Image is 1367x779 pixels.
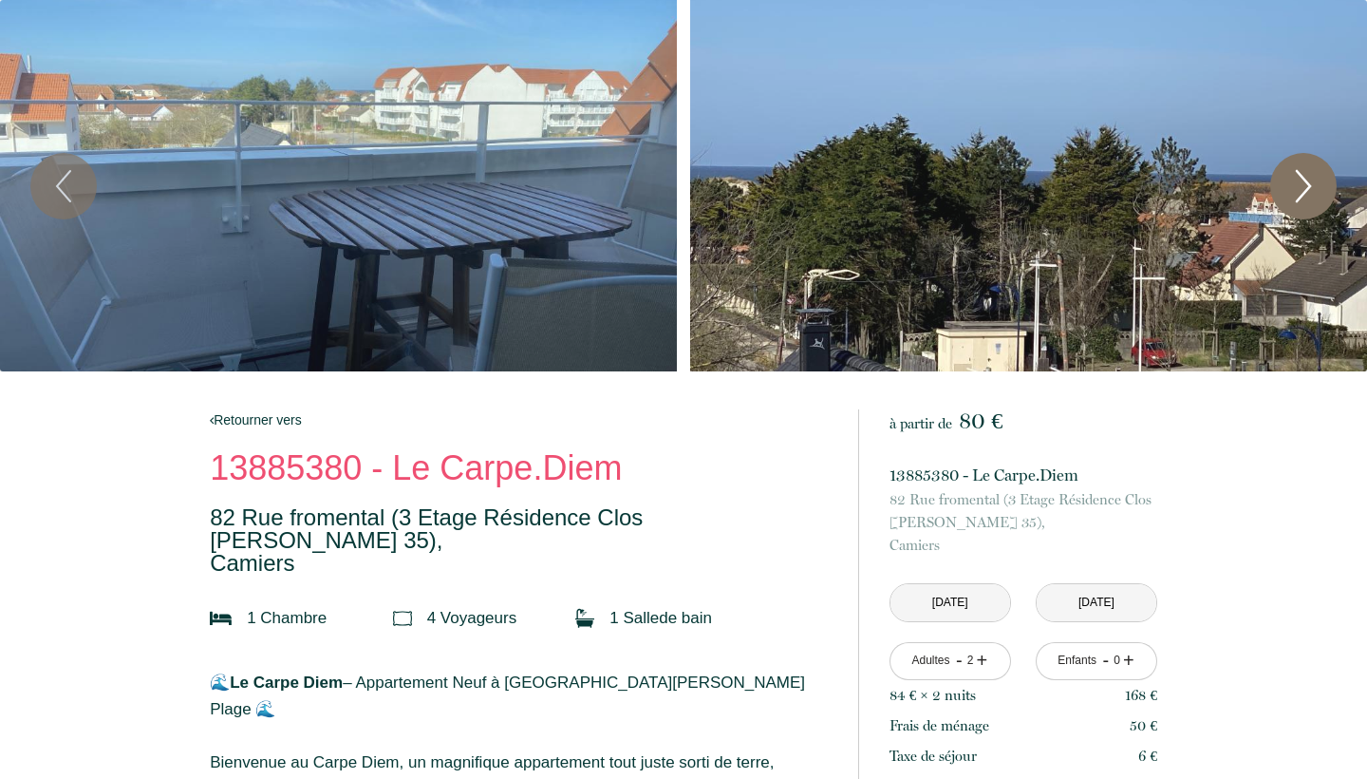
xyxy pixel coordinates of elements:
[1125,684,1157,707] p: 168 €
[956,646,963,675] a: -
[889,714,989,737] p: Frais de ménage
[1270,153,1337,219] button: Next
[1037,584,1156,621] input: Départ
[970,687,976,704] span: s
[1138,745,1157,768] p: 6 €
[1058,652,1096,670] div: Enfants
[977,646,988,675] a: +
[959,408,1002,434] span: 80 €
[1102,646,1109,675] a: -
[1112,652,1121,670] div: 0
[30,153,97,219] button: Previous
[1123,646,1134,675] a: +
[889,488,1157,557] p: Camiers
[210,445,833,492] p: 13885380 - Le Carpe.Diem
[911,652,949,670] div: Adultes
[15,8,72,65] button: Ouvrir le widget de chat LiveChat
[210,506,833,575] p: Camiers
[889,462,1157,488] p: 13885380 - Le Carpe.Diem
[1130,714,1157,737] p: 50 €
[210,409,833,430] a: Retourner vers
[890,584,1010,621] input: Arrivée
[889,488,1157,534] span: 82 Rue fromental (3 Etage Résidence Clos [PERSON_NAME] 35),
[210,506,833,552] span: 82 Rue fromental (3 Etage Résidence Clos [PERSON_NAME] 35),
[965,652,975,670] div: 2
[427,605,517,632] p: 4 Voyageur
[889,684,976,707] p: 84 € × 2 nuit
[230,674,343,692] strong: Le Carpe Diem
[889,415,952,432] span: à partir de
[393,609,412,628] img: guests
[889,745,977,768] p: Taxe de séjour
[247,605,327,632] p: 1 Chambre
[509,609,517,627] span: s
[609,605,712,632] p: 1 Salle de bain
